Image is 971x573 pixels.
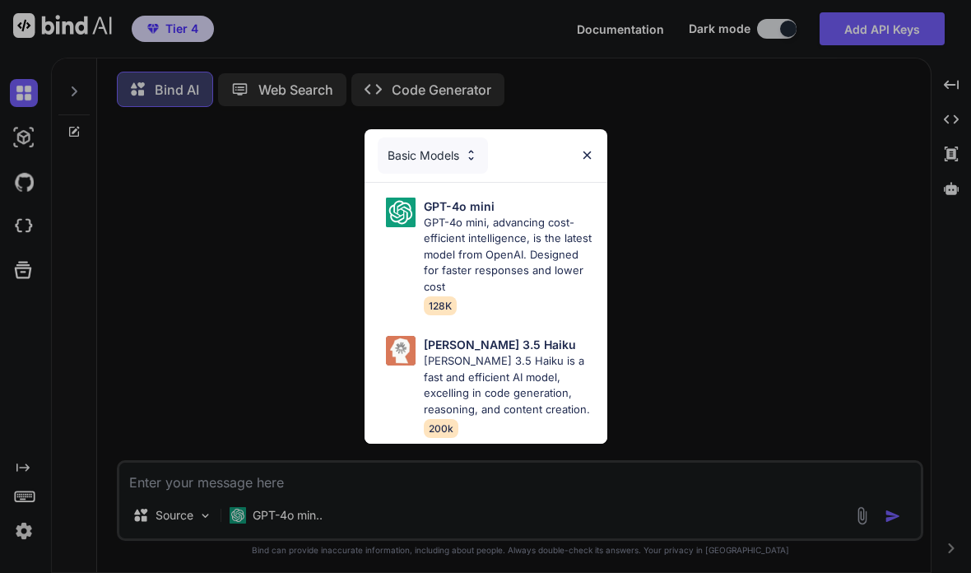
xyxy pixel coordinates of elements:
img: close [580,148,594,162]
img: Pick Models [386,336,416,366]
p: [PERSON_NAME] 3.5 Haiku [424,336,576,353]
p: GPT-4o mini [424,198,495,215]
img: Pick Models [386,198,416,227]
p: [PERSON_NAME] 3.5 Haiku is a fast and efficient AI model, excelling in code generation, reasoning... [424,353,594,417]
div: Basic Models [378,137,488,174]
span: 200k [424,419,458,438]
p: GPT-4o mini, advancing cost-efficient intelligence, is the latest model from OpenAI. Designed for... [424,215,594,296]
img: Pick Models [464,148,478,162]
span: 128K [424,296,457,315]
